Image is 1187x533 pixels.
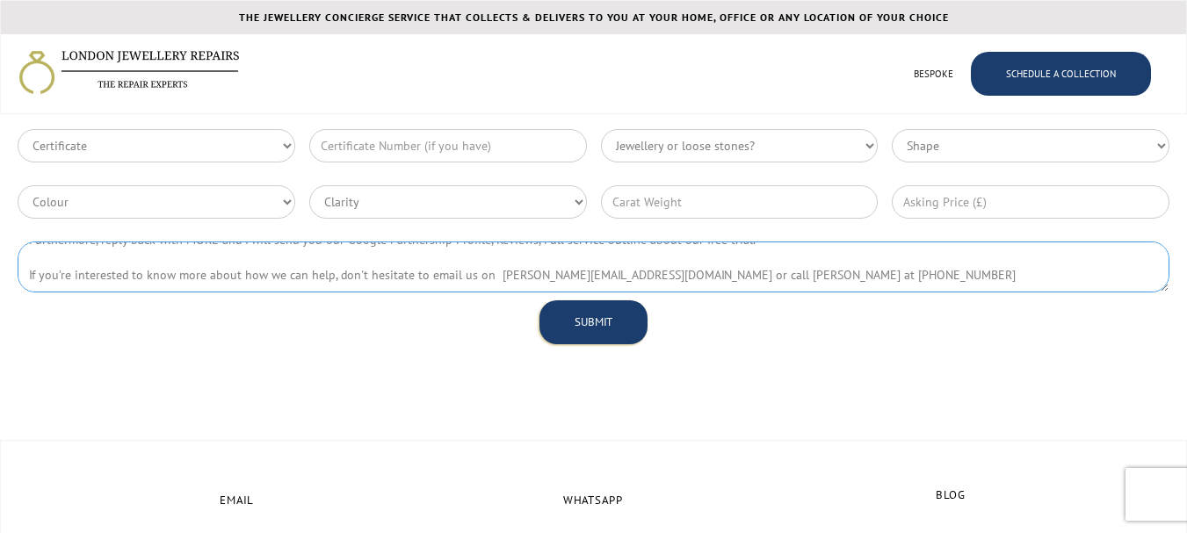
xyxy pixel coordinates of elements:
input: Carat Weight [601,185,879,219]
div: THE JEWELLERY CONCIERGE SERVICE THAT COLLECTS & DELIVERS TO YOU AT YOUR HOME, OFFICE OR ANY LOCAT... [1,10,1186,25]
input: Certificate Number (if you have) [309,129,587,162]
input: Asking Price (£) [892,185,1169,219]
a: home [18,49,240,96]
h4: EMAIL [220,490,253,510]
a: Whatsapp [563,481,623,528]
input: SUBMIT [539,300,648,344]
a: Blog [936,476,966,522]
h4: Blog [936,485,966,505]
a: EMAIL [220,481,253,528]
a: BESPOKE [896,46,971,102]
a: SCHEDULE A COLLECTION [971,52,1151,96]
form: Contact Form [18,8,1169,352]
span: Whatsapp [563,493,623,508]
